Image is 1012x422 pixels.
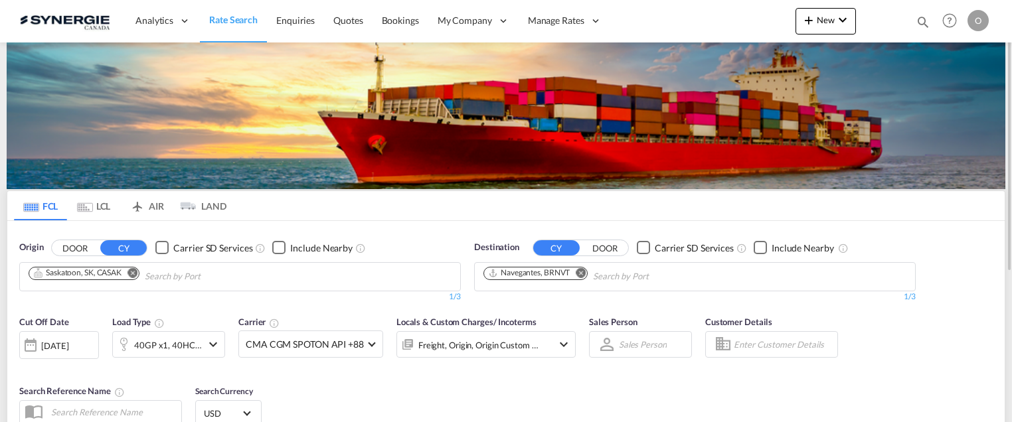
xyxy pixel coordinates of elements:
[488,267,570,279] div: Navegantes, BRNVT
[272,241,353,255] md-checkbox: Checkbox No Ink
[27,263,276,287] md-chips-wrap: Chips container. Use arrow keys to select chips.
[114,387,125,397] md-icon: Your search will be saved by the below given name
[396,316,537,327] span: Locals & Custom Charges
[205,336,221,352] md-icon: icon-chevron-down
[333,15,363,26] span: Quotes
[276,15,315,26] span: Enquiries
[567,267,587,281] button: Remove
[19,291,461,303] div: 1/3
[916,15,930,29] md-icon: icon-magnify
[556,336,572,352] md-icon: icon-chevron-down
[67,191,120,220] md-tab-item: LCL
[255,243,266,253] md-icon: Unchecked: Search for CY (Container Yard) services for all selected carriers.Checked : Search for...
[14,191,67,220] md-tab-item: FCL
[736,243,747,253] md-icon: Unchecked: Search for CY (Container Yard) services for all selected carriers.Checked : Search for...
[7,42,1005,189] img: LCL+%26+FCL+BACKGROUND.png
[938,9,961,32] span: Help
[835,12,851,28] md-icon: icon-chevron-down
[474,291,916,303] div: 1/3
[20,6,110,36] img: 1f56c880d42311ef80fc7dca854c8e59.png
[772,242,834,255] div: Include Nearby
[119,267,139,281] button: Remove
[382,15,419,26] span: Bookings
[418,336,539,354] div: Freight Origin Origin Custom Destination Destination Custom Factory Stuffing
[488,267,572,279] div: Press delete to remove this chip.
[209,14,258,25] span: Rate Search
[19,241,43,254] span: Origin
[968,10,989,31] div: O
[396,331,576,358] div: Freight Origin Origin Custom Destination Destination Custom Factory Stuffingicon-chevron-down
[474,241,519,254] span: Destination
[52,240,98,255] button: DOOR
[112,316,165,327] span: Load Type
[33,267,122,279] div: Saskatoon, SK, CASAK
[355,243,366,253] md-icon: Unchecked: Ignores neighbouring ports when fetching rates.Checked : Includes neighbouring ports w...
[533,240,580,255] button: CY
[801,15,851,25] span: New
[173,242,252,255] div: Carrier SD Services
[129,198,145,208] md-icon: icon-airplane
[155,241,252,255] md-checkbox: Checkbox No Ink
[154,318,165,328] md-icon: icon-information-outline
[838,243,849,253] md-icon: Unchecked: Ignores neighbouring ports when fetching rates.Checked : Includes neighbouring ports w...
[246,338,364,351] span: CMA CGM SPOTON API +88
[593,266,719,287] input: Chips input.
[582,240,628,255] button: DOOR
[173,191,226,220] md-tab-item: LAND
[41,340,68,352] div: [DATE]
[618,335,668,354] md-select: Sales Person
[100,240,147,255] button: CY
[801,12,817,28] md-icon: icon-plus 400-fg
[14,191,226,220] md-pagination-wrapper: Use the left and right arrow keys to navigate between tabs
[916,15,930,35] div: icon-magnify
[19,358,29,376] md-datepicker: Select
[19,386,125,396] span: Search Reference Name
[134,336,202,354] div: 40GP x1 40HC x1
[238,316,280,327] span: Carrier
[112,331,225,358] div: 40GP x1 40HC x1icon-chevron-down
[796,8,856,35] button: icon-plus 400-fgNewicon-chevron-down
[269,318,280,328] md-icon: The selected Trucker/Carrierwill be displayed in the rate results If the rates are from another f...
[195,386,253,396] span: Search Currency
[481,263,724,287] md-chips-wrap: Chips container. Use arrow keys to select chips.
[120,191,173,220] md-tab-item: AIR
[734,334,833,354] input: Enter Customer Details
[493,316,537,327] span: / Incoterms
[204,407,241,419] span: USD
[438,14,492,27] span: My Company
[145,266,271,287] input: Chips input.
[19,331,99,359] div: [DATE]
[528,14,584,27] span: Manage Rates
[135,14,173,27] span: Analytics
[938,9,968,33] div: Help
[754,241,834,255] md-checkbox: Checkbox No Ink
[290,242,353,255] div: Include Nearby
[44,402,181,422] input: Search Reference Name
[589,316,637,327] span: Sales Person
[655,242,734,255] div: Carrier SD Services
[33,267,124,279] div: Press delete to remove this chip.
[637,241,734,255] md-checkbox: Checkbox No Ink
[705,316,772,327] span: Customer Details
[19,316,69,327] span: Cut Off Date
